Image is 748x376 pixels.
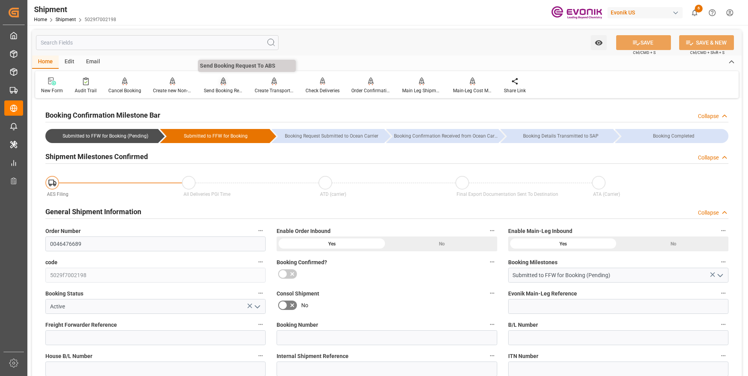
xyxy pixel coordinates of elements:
button: Order Number [255,226,266,236]
button: ITN Number [718,351,728,361]
button: House B/L Number [255,351,266,361]
button: open menu [251,301,263,313]
div: Create new Non-Conformance [153,87,192,94]
div: Booking Confirmation Received from Ocean Carrier [394,129,499,143]
div: Collapse [698,112,719,120]
div: Share Link [504,87,526,94]
div: Booking Confirmation Received from Ocean Carrier [386,129,499,143]
button: SAVE & NEW [679,35,734,50]
button: Booking Number [487,319,497,329]
span: Freight Forwarder Reference [45,321,117,329]
div: Booking Request Submitted to Ocean Carrier [279,129,384,143]
h2: General Shipment Information [45,206,141,217]
span: Final Export Documentation Sent To Destination [457,192,558,197]
div: New Form [41,87,63,94]
span: code [45,258,58,267]
button: open menu [714,269,725,281]
button: Freight Forwarder Reference [255,319,266,329]
button: Enable Order Inbound [487,226,497,236]
h2: Booking Confirmation Milestone Bar [45,110,160,120]
h2: Shipment Milestones Confirmed [45,151,148,162]
button: Enable Main-Leg Inbound [718,226,728,236]
span: ATD (carrier) [320,192,346,197]
button: Evonik Main-Leg Reference [718,288,728,298]
a: Home [34,17,47,22]
div: Shipment [34,4,116,15]
div: Booking Request Submitted to Ocean Carrier [272,129,384,143]
span: Order Number [45,227,81,235]
div: Check Deliveries [306,87,340,94]
button: B/L Number [718,319,728,329]
span: Enable Main-Leg Inbound [508,227,572,235]
span: Ctrl/CMD + Shift + S [690,50,725,56]
span: Enable Order Inbound [277,227,331,235]
span: Booking Milestones [508,258,557,267]
button: Booking Milestones [718,257,728,267]
div: Submitted to FFW for Booking [160,129,270,143]
span: All Deliveries PGI Time [183,192,230,197]
div: No [387,236,497,251]
div: Booking Details Transmitted to SAP [500,129,613,143]
div: Main-Leg Cost Message [453,87,492,94]
button: code [255,257,266,267]
div: Create Transport Unit [255,87,294,94]
span: Booking Confirmed? [277,258,327,267]
button: Internal Shipment Reference [487,351,497,361]
div: Cancel Booking [108,87,141,94]
div: Submitted to FFW for Booking [168,129,264,143]
span: Evonik Main-Leg Reference [508,290,577,298]
span: ATA (Carrier) [593,192,620,197]
span: Booking Status [45,290,83,298]
div: No [618,236,728,251]
button: SAVE [616,35,671,50]
div: Home [32,56,59,69]
span: AES Filing [47,192,68,197]
p: Send Booking Request To ABS [198,60,296,72]
button: open menu [591,35,607,50]
span: ITN Number [508,352,538,360]
input: Search Fields [36,35,279,50]
span: B/L Number [508,321,538,329]
div: Send Booking Request To ABS [204,87,243,94]
button: Consol Shipment [487,288,497,298]
div: Main Leg Shipment [402,87,441,94]
span: No [301,301,308,310]
span: House B/L Number [45,352,92,360]
button: Evonik US [608,5,686,20]
div: Booking Completed [623,129,725,143]
button: Booking Status [255,288,266,298]
a: Shipment [56,17,76,22]
div: Yes [508,236,619,251]
div: Booking Details Transmitted to SAP [508,129,613,143]
span: 6 [695,5,703,13]
div: Submitted to FFW for Booking (Pending) [45,129,158,143]
button: Booking Confirmed? [487,257,497,267]
div: Edit [59,56,80,69]
button: show 6 new notifications [686,4,703,21]
div: Yes [277,236,387,251]
div: Audit Trail [75,87,97,94]
div: Email [80,56,106,69]
button: Help Center [703,4,721,21]
span: Consol Shipment [277,290,319,298]
div: Evonik US [608,7,683,18]
span: Booking Number [277,321,318,329]
div: Order Confirmation [351,87,390,94]
div: Collapse [698,209,719,217]
div: Booking Completed [615,129,728,143]
div: Collapse [698,154,719,162]
div: Submitted to FFW for Booking (Pending) [53,129,158,143]
span: Ctrl/CMD + S [633,50,656,56]
span: Internal Shipment Reference [277,352,349,360]
img: Evonik-brand-mark-Deep-Purple-RGB.jpeg_1700498283.jpeg [551,6,602,20]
